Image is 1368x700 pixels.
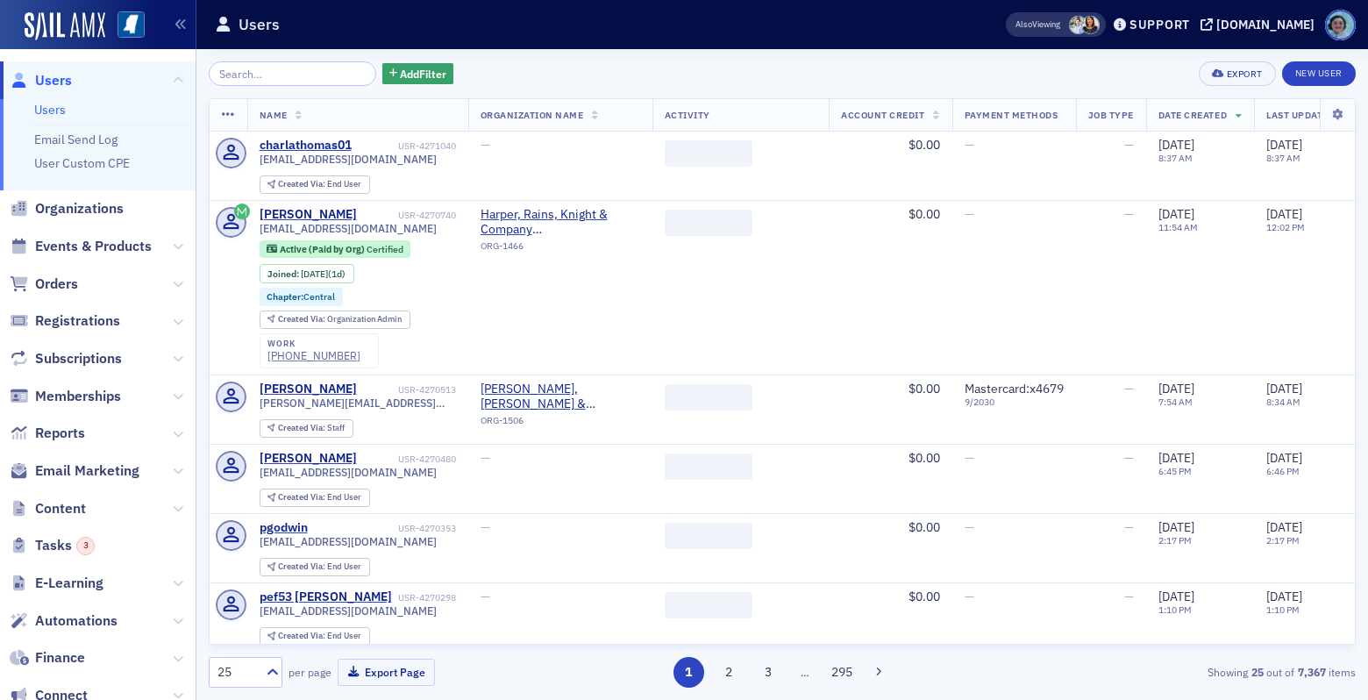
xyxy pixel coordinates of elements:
[1266,589,1302,604] span: [DATE]
[965,450,974,466] span: —
[965,137,974,153] span: —
[1248,664,1266,680] strong: 25
[665,140,752,167] span: ‌
[1266,465,1300,477] time: 6:46 PM
[267,349,360,362] a: [PHONE_NUMBER]
[278,632,361,641] div: End User
[665,109,710,121] span: Activity
[965,206,974,222] span: —
[260,138,352,154] a: charlathomas01
[260,535,437,548] span: [EMAIL_ADDRESS][DOMAIN_NAME]
[10,611,118,631] a: Automations
[35,499,86,518] span: Content
[267,268,301,280] span: Joined :
[1124,450,1134,466] span: —
[360,384,456,396] div: USR-4270513
[481,415,640,432] div: ORG-1506
[10,536,95,555] a: Tasks3
[278,562,361,572] div: End User
[260,396,456,410] span: [PERSON_NAME][EMAIL_ADDRESS][PERSON_NAME][DOMAIN_NAME]
[118,11,145,39] img: SailAMX
[260,466,437,479] span: [EMAIL_ADDRESS][DOMAIN_NAME]
[267,291,335,303] a: Chapter:Central
[34,155,130,171] a: User Custom CPE
[280,243,367,255] span: Active (Paid by Org)
[35,199,124,218] span: Organizations
[260,240,411,258] div: Active (Paid by Org): Active (Paid by Org): Certified
[908,206,940,222] span: $0.00
[1015,18,1032,30] div: Also
[1266,396,1300,408] time: 8:34 AM
[35,387,121,406] span: Memberships
[908,589,940,604] span: $0.00
[278,315,402,325] div: Organization Admin
[1266,450,1302,466] span: [DATE]
[908,450,940,466] span: $0.00
[35,71,72,90] span: Users
[753,657,784,688] button: 3
[1266,221,1305,233] time: 12:02 PM
[278,630,327,641] span: Created Via :
[10,424,85,443] a: Reports
[35,461,139,481] span: Email Marketing
[1294,664,1329,680] strong: 7,367
[260,264,354,283] div: Joined: 2025-09-25 00:00:00
[1266,519,1302,535] span: [DATE]
[260,604,437,618] span: [EMAIL_ADDRESS][DOMAIN_NAME]
[665,454,752,480] span: ‌
[267,339,360,349] div: work
[793,664,817,680] span: …
[1158,396,1193,408] time: 7:54 AM
[260,589,392,605] a: pef53 [PERSON_NAME]
[1282,61,1356,86] a: New User
[965,381,1064,396] span: Mastercard : x4679
[10,574,103,593] a: E-Learning
[10,311,120,331] a: Registrations
[908,137,940,153] span: $0.00
[1158,604,1192,616] time: 1:10 PM
[1158,206,1194,222] span: [DATE]
[278,313,327,325] span: Created Via :
[1266,534,1300,546] time: 2:17 PM
[10,275,78,294] a: Orders
[481,207,640,238] a: Harper, Rains, Knight & Company ([GEOGRAPHIC_DATA], [GEOGRAPHIC_DATA])
[481,450,490,466] span: —
[1199,61,1275,86] button: Export
[10,499,86,518] a: Content
[400,66,446,82] span: Add Filter
[35,536,95,555] span: Tasks
[260,382,357,397] a: [PERSON_NAME]
[260,489,370,507] div: Created Via: End User
[105,11,145,41] a: View Homepage
[360,210,456,221] div: USR-4270740
[34,102,66,118] a: Users
[35,424,85,443] span: Reports
[260,207,357,223] a: [PERSON_NAME]
[1158,137,1194,153] span: [DATE]
[1266,381,1302,396] span: [DATE]
[260,109,288,121] span: Name
[965,589,974,604] span: —
[827,657,858,688] button: 295
[25,12,105,40] img: SailAMX
[1201,18,1321,31] button: [DOMAIN_NAME]
[10,387,121,406] a: Memberships
[301,268,346,280] div: (1d)
[289,664,331,680] label: per page
[1069,16,1087,34] span: Luke Abell
[10,71,72,90] a: Users
[481,207,640,238] span: Harper, Rains, Knight & Company (Ridgeland, MS)
[965,109,1058,121] span: Payment Methods
[1266,206,1302,222] span: [DATE]
[1124,137,1134,153] span: —
[10,648,85,668] a: Finance
[481,109,584,121] span: Organization Name
[239,14,280,35] h1: Users
[35,574,103,593] span: E-Learning
[278,491,327,503] span: Created Via :
[278,178,327,189] span: Created Via :
[1081,16,1100,34] span: Noma Burge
